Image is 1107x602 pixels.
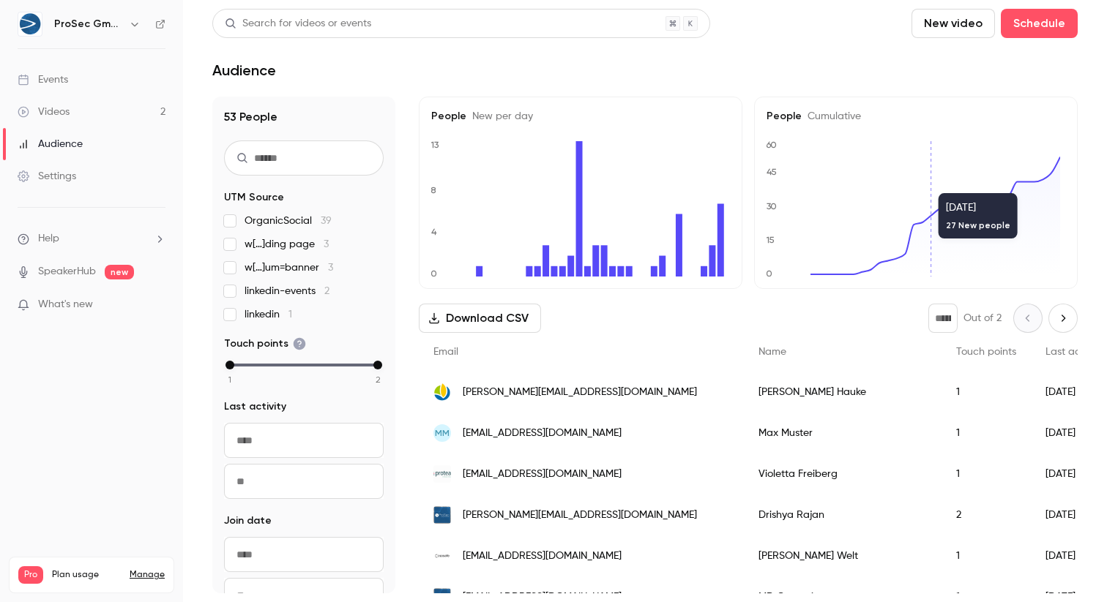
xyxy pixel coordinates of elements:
[224,190,284,205] span: UTM Source
[463,426,622,441] span: [EMAIL_ADDRESS][DOMAIN_NAME]
[130,569,165,581] a: Manage
[105,265,134,279] span: new
[767,167,777,177] text: 45
[224,513,272,528] span: Join date
[224,108,384,126] h1: 53 People
[433,547,451,565] img: sosafe.de
[912,9,995,38] button: New video
[54,17,123,31] h6: ProSec GmbH
[245,284,329,298] span: linkedin-events
[228,373,231,386] span: 1
[433,465,451,483] img: proteanetworks.de
[18,72,68,87] div: Events
[433,347,458,357] span: Email
[38,231,59,247] span: Help
[373,361,382,369] div: max
[758,347,786,357] span: Name
[463,508,697,523] span: [PERSON_NAME][EMAIL_ADDRESS][DOMAIN_NAME]
[18,566,43,584] span: Pro
[18,12,42,36] img: ProSec GmbH
[433,506,451,524] img: prosec-networks.com
[942,372,1031,413] div: 1
[18,169,76,184] div: Settings
[224,336,306,351] span: Touch points
[767,109,1065,124] h5: People
[956,347,1016,357] span: Touch points
[321,216,332,226] span: 39
[942,454,1031,494] div: 1
[431,227,437,237] text: 4
[766,140,777,150] text: 60
[224,399,286,414] span: Last activity
[942,413,1031,454] div: 1
[463,385,697,400] span: [PERSON_NAME][EMAIL_ADDRESS][DOMAIN_NAME]
[245,307,292,322] span: linkedin
[324,239,329,249] span: 3
[744,413,942,454] div: Max Muster
[225,361,234,369] div: min
[224,537,384,572] input: From
[744,535,942,576] div: [PERSON_NAME] Welt
[766,268,772,279] text: 0
[766,235,775,245] text: 15
[744,372,942,413] div: [PERSON_NAME] Hauke
[18,231,165,247] li: help-dropdown-opener
[767,201,777,211] text: 30
[224,423,384,458] input: From
[430,268,437,279] text: 0
[463,467,622,482] span: [EMAIL_ADDRESS][DOMAIN_NAME]
[463,549,622,564] span: [EMAIL_ADDRESS][DOMAIN_NAME]
[1048,304,1078,333] button: Next page
[245,237,329,252] span: w[…]ding page
[288,309,292,320] span: 1
[245,214,332,228] span: OrganicSocial
[245,260,333,275] span: w[…]um=banner
[433,383,451,401] img: kliniken-oal-kf.de
[419,304,541,333] button: Download CSV
[376,373,381,386] span: 2
[802,111,861,121] span: Cumulative
[963,311,1002,326] p: Out of 2
[435,426,450,440] span: MM
[38,264,96,279] a: SpeakerHub
[942,494,1031,535] div: 2
[224,464,384,499] input: To
[328,263,333,273] span: 3
[18,137,83,151] div: Audience
[52,569,121,581] span: Plan usage
[324,286,329,296] span: 2
[431,109,730,124] h5: People
[212,61,276,79] h1: Audience
[38,297,93,312] span: What's new
[744,454,942,494] div: Violetta Freiberg
[744,494,942,535] div: Drishya Rajan
[430,140,439,150] text: 13
[430,185,436,195] text: 8
[225,16,371,31] div: Search for videos or events
[942,535,1031,576] div: 1
[1045,347,1103,357] span: Last activity
[18,105,70,119] div: Videos
[466,111,533,121] span: New per day
[1001,9,1078,38] button: Schedule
